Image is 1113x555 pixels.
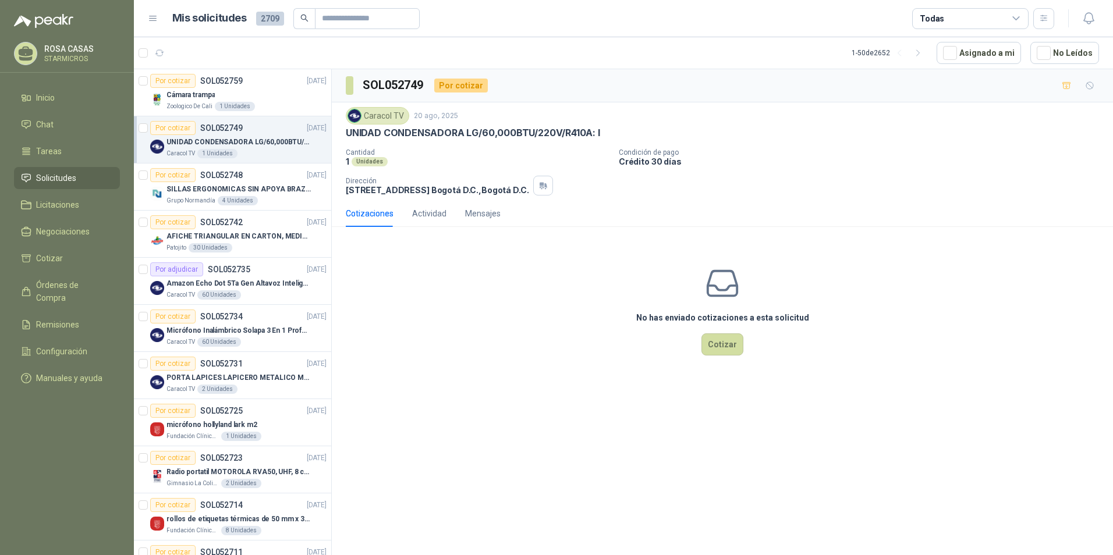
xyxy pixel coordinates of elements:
[307,500,327,511] p: [DATE]
[14,87,120,109] a: Inicio
[134,305,331,352] a: Por cotizarSOL052734[DATE] Company LogoMicrófono Inalámbrico Solapa 3 En 1 Profesional F11-2 X2Ca...
[166,137,311,148] p: UNIDAD CONDENSADORA LG/60,000BTU/220V/R410A: I
[150,309,196,323] div: Por cotizar
[346,177,529,185] p: Dirección
[166,526,219,535] p: Fundación Clínica Shaio
[166,432,219,441] p: Fundación Clínica Shaio
[150,328,164,342] img: Company Logo
[200,501,243,509] p: SOL052714
[307,311,327,322] p: [DATE]
[36,198,79,211] span: Licitaciones
[36,172,76,184] span: Solicitudes
[150,451,196,465] div: Por cotizar
[307,264,327,275] p: [DATE]
[346,148,609,156] p: Cantidad
[150,140,164,154] img: Company Logo
[14,140,120,162] a: Tareas
[14,14,73,28] img: Logo peakr
[920,12,944,25] div: Todas
[200,124,243,132] p: SOL052749
[44,55,117,62] p: STARMICROS
[300,14,309,22] span: search
[197,149,238,158] div: 1 Unidades
[166,372,311,383] p: PORTA LAPICES LAPICERO METALICO MALLA. IGUALES A LOS DEL LIK ADJUNTO
[14,194,120,216] a: Licitaciones
[36,252,63,265] span: Cotizar
[166,184,311,195] p: SILLAS ERGONOMICAS SIN APOYA BRAZOS
[346,207,394,220] div: Cotizaciones
[221,479,261,488] div: 2 Unidades
[134,211,331,258] a: Por cotizarSOL052742[DATE] Company LogoAFICHE TRIANGULAR EN CARTON, MEDIDAS 30 CM X 45 CMPatojito...
[166,196,215,205] p: Grupo Normandía
[221,526,261,535] div: 8 Unidades
[134,446,331,493] a: Por cotizarSOL052723[DATE] Company LogoRadio portatil MOTOROLA RVA50, UHF, 8 canales, 500MWGimnas...
[166,149,195,158] p: Caracol TV
[166,231,311,242] p: AFICHE TRIANGULAR EN CARTON, MEDIDAS 30 CM X 45 CM
[619,156,1108,166] p: Crédito 30 días
[636,311,809,324] h3: No has enviado cotizaciones a esta solicitud
[14,220,120,243] a: Negociaciones
[150,168,196,182] div: Por cotizar
[36,91,55,104] span: Inicio
[150,357,196,371] div: Por cotizar
[36,345,87,358] span: Configuración
[14,167,120,189] a: Solicitudes
[307,170,327,181] p: [DATE]
[166,102,212,111] p: Zoologico De Cali
[200,454,243,462] p: SOL052723
[256,12,284,26] span: 2709
[619,148,1108,156] p: Condición de pago
[166,325,311,336] p: Micrófono Inalámbrico Solapa 3 En 1 Profesional F11-2 X2
[134,352,331,399] a: Por cotizarSOL052731[DATE] Company LogoPORTA LAPICES LAPICERO METALICO MALLA. IGUALES A LOS DEL L...
[352,157,388,166] div: Unidades
[134,493,331,540] a: Por cotizarSOL052714[DATE] Company Logorollos de etiquetas térmicas de 50 mm x 30 mmFundación Clí...
[197,290,241,300] div: 60 Unidades
[14,340,120,362] a: Configuración
[150,422,164,436] img: Company Logo
[134,116,331,163] a: Por cotizarSOL052749[DATE] Company LogoUNIDAD CONDENSADORA LG/60,000BTU/220V/R410A: ICaracol TV1 ...
[346,107,409,124] div: Caracol TV
[218,196,258,205] div: 4 Unidades
[150,215,196,229] div: Por cotizar
[200,312,243,321] p: SOL052734
[150,404,196,418] div: Por cotizar
[36,372,102,385] span: Manuales y ayuda
[134,69,331,116] a: Por cotizarSOL052759[DATE] Company LogoCámara trampaZoologico De Cali1 Unidades
[166,243,186,252] p: Patojito
[150,498,196,512] div: Por cotizar
[36,118,54,131] span: Chat
[414,111,458,122] p: 20 ago, 2025
[166,337,195,347] p: Caracol TV
[44,45,117,53] p: ROSA CASAS
[150,74,196,88] div: Por cotizar
[412,207,446,220] div: Actividad
[134,258,331,305] a: Por adjudicarSOL052735[DATE] Company LogoAmazon Echo Dot 5Ta Gen Altavoz Inteligente Alexa AzulCa...
[200,360,243,368] p: SOL052731
[215,102,255,111] div: 1 Unidades
[134,163,331,211] a: Por cotizarSOL052748[DATE] Company LogoSILLAS ERGONOMICAS SIN APOYA BRAZOSGrupo Normandía4 Unidades
[434,79,488,92] div: Por cotizar
[208,265,250,273] p: SOL052735
[307,358,327,369] p: [DATE]
[150,187,164,201] img: Company Logo
[200,407,243,415] p: SOL052725
[150,469,164,483] img: Company Logo
[150,234,164,248] img: Company Logo
[14,314,120,336] a: Remisiones
[150,281,164,295] img: Company Logo
[1030,42,1099,64] button: No Leídos
[166,514,311,525] p: rollos de etiquetas térmicas de 50 mm x 30 mm
[346,185,529,195] p: [STREET_ADDRESS] Bogotá D.C. , Bogotá D.C.
[346,156,349,166] p: 1
[14,247,120,269] a: Cotizar
[307,76,327,87] p: [DATE]
[166,385,195,394] p: Caracol TV
[166,290,195,300] p: Caracol TV
[200,218,243,226] p: SOL052742
[150,121,196,135] div: Por cotizar
[36,225,90,238] span: Negociaciones
[307,217,327,228] p: [DATE]
[150,262,203,276] div: Por adjudicar
[14,274,120,309] a: Órdenes de Compra
[465,207,501,220] div: Mensajes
